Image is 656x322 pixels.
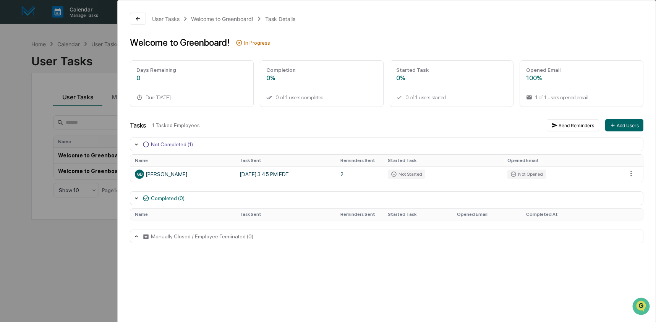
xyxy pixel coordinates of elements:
[383,209,452,220] th: Started Task
[152,122,541,128] div: 1 Tasked Employees
[26,66,97,72] div: We're available if you need us!
[8,16,139,28] p: How can we help?
[336,209,383,220] th: Reminders Sent
[265,16,295,22] div: Task Details
[336,155,383,166] th: Reminders Sent
[632,297,652,317] iframe: Open customer support
[383,155,503,166] th: Started Task
[605,119,643,131] button: Add Users
[54,129,92,135] a: Powered byPylon
[5,93,52,107] a: 🖐️Preclearance
[503,155,622,166] th: Opened Email
[151,195,185,201] div: Completed (0)
[151,233,253,239] div: Manually Closed / Employee Terminated (0)
[266,67,377,73] div: Completion
[26,58,125,66] div: Start new chat
[235,166,336,182] td: [DATE] 3:45 PM EDT
[452,209,522,220] th: Opened Email
[388,170,425,179] div: Not Started
[52,93,98,107] a: 🗄️Attestations
[151,141,193,147] div: Not Completed (1)
[526,94,637,100] div: 1 of 1 users opened email
[266,74,377,82] div: 0%
[5,108,51,121] a: 🔎Data Lookup
[15,96,49,104] span: Preclearance
[396,67,507,73] div: Started Task
[130,37,230,48] div: Welcome to Greenboard!
[396,94,507,100] div: 0 of 1 users started
[396,74,507,82] div: 0%
[55,97,62,103] div: 🗄️
[244,40,270,46] div: In Progress
[152,16,180,22] div: User Tasks
[526,67,637,73] div: Opened Email
[137,172,143,177] span: GB
[130,122,146,129] div: Tasks
[76,129,92,135] span: Pylon
[522,209,622,220] th: Completed At
[8,58,21,72] img: 1746055101610-c473b297-6a78-478c-a979-82029cc54cd1
[235,209,336,220] th: Task Sent
[63,96,95,104] span: Attestations
[266,94,377,100] div: 0 of 1 users completed
[235,155,336,166] th: Task Sent
[136,74,247,82] div: 0
[136,67,247,73] div: Days Remaining
[15,111,48,118] span: Data Lookup
[526,74,637,82] div: 100%
[136,94,247,100] div: Due [DATE]
[135,170,230,179] div: [PERSON_NAME]
[336,166,383,182] td: 2
[130,155,235,166] th: Name
[130,61,139,70] button: Start new chat
[130,209,235,220] th: Name
[191,16,253,22] div: Welcome to Greenboard!
[507,170,546,179] div: Not Opened
[547,119,599,131] button: Send Reminders
[8,97,14,103] div: 🖐️
[8,112,14,118] div: 🔎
